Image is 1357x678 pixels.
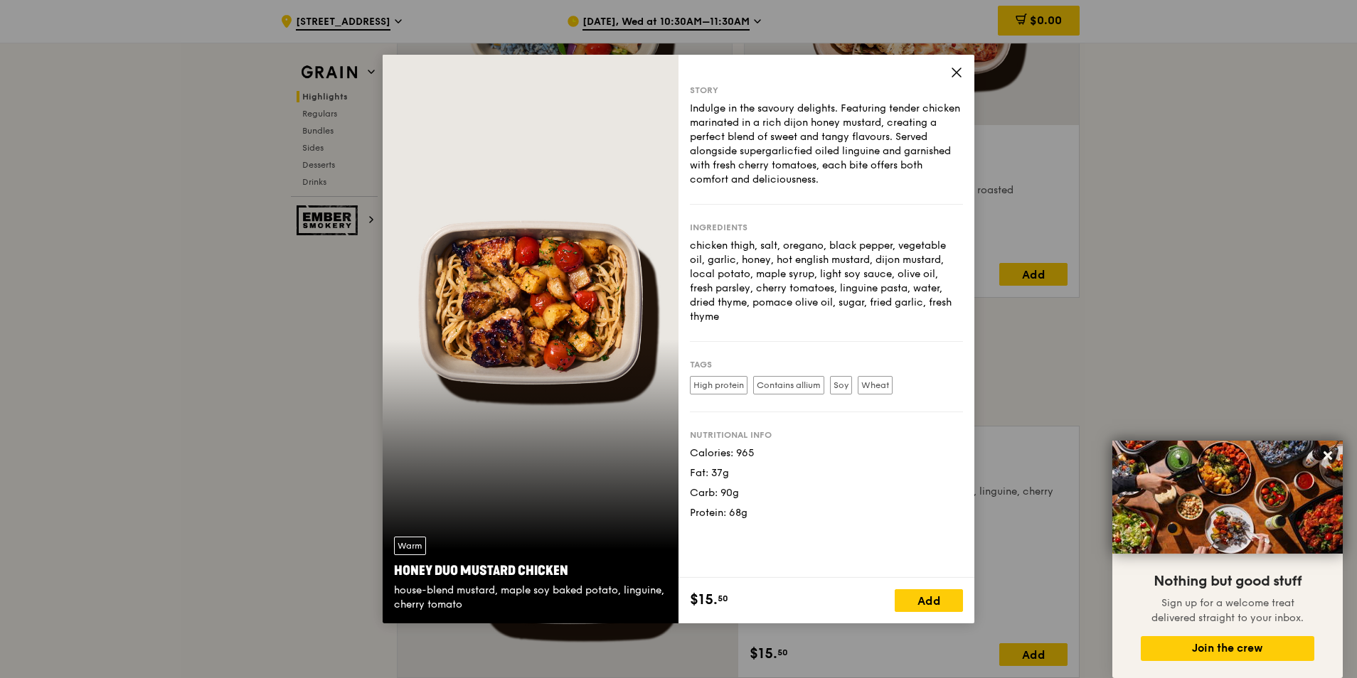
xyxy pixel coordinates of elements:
[690,376,747,394] label: High protein
[394,537,426,555] div: Warm
[690,85,963,96] div: Story
[690,486,963,500] div: Carb: 90g
[1154,573,1302,590] span: Nothing but good stuff
[690,359,963,370] div: Tags
[690,466,963,480] div: Fat: 37g
[690,239,963,324] div: chicken thigh, salt, oregano, black pepper, vegetable oil, garlic, honey, hot english mustard, di...
[394,583,667,612] div: house-blend mustard, maple soy baked potato, linguine, cherry tomato
[690,102,963,187] div: Indulge in the savoury delights. Featuring tender chicken marinated in a rich dijon honey mustard...
[718,593,728,604] span: 50
[858,376,893,394] label: Wheat
[753,376,824,394] label: Contains allium
[830,376,852,394] label: Soy
[1151,597,1304,624] span: Sign up for a welcome treat delivered straight to your inbox.
[1316,444,1339,467] button: Close
[394,561,667,581] div: Honey Duo Mustard Chicken
[690,429,963,441] div: Nutritional info
[895,589,963,612] div: Add
[690,506,963,520] div: Protein: 68g
[690,589,718,610] span: $15.
[1141,636,1314,661] button: Join the crew
[1112,441,1343,554] img: DSC07876-Edit02-Large.jpeg
[690,446,963,461] div: Calories: 965
[690,222,963,233] div: Ingredients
